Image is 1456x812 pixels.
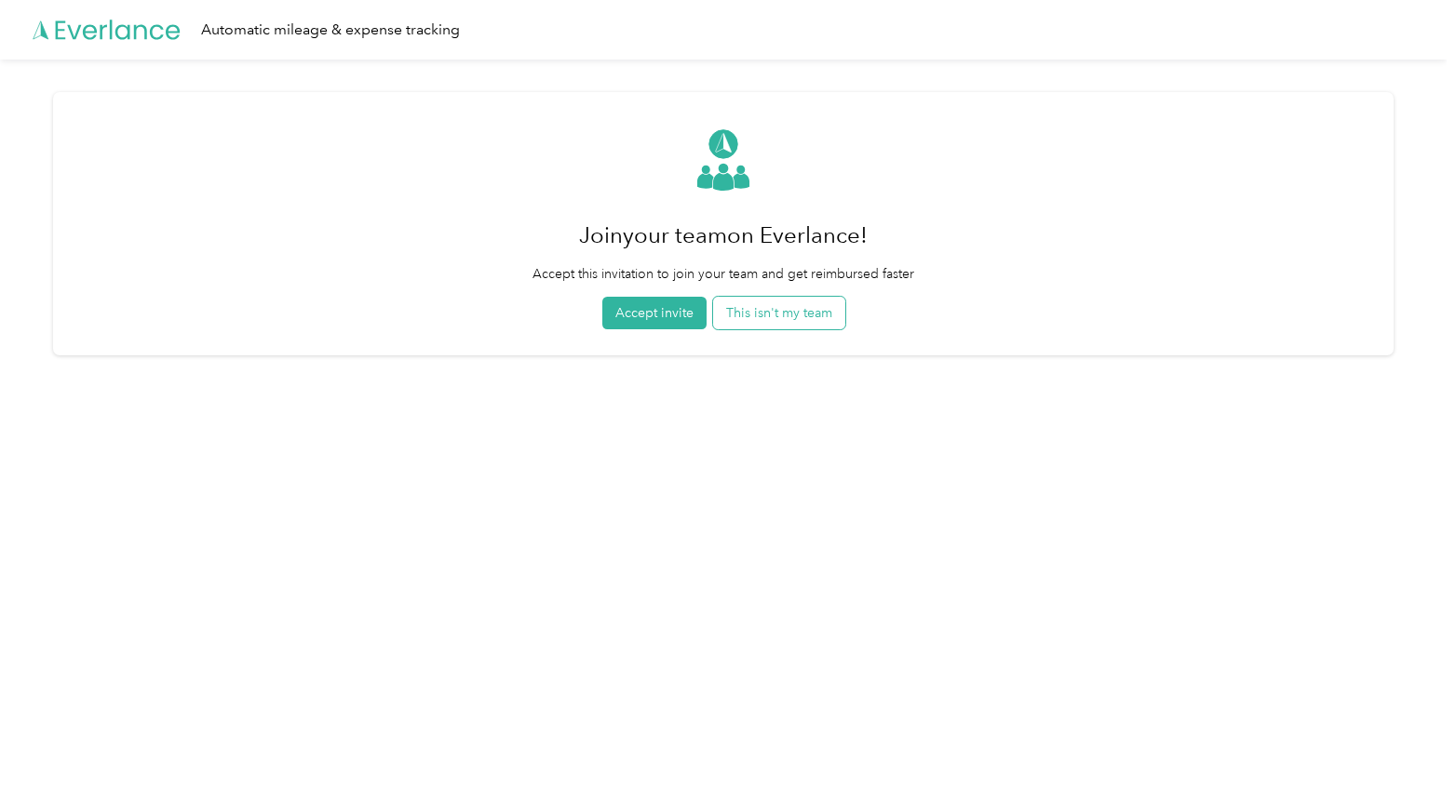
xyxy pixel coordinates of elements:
[713,297,845,329] button: This isn't my team
[533,264,914,284] p: Accept this invitation to join your team and get reimbursed faster
[1352,708,1456,812] iframe: Everlance-gr Chat Button Frame
[533,213,914,258] h1: Join your team on Everlance!
[201,19,460,42] div: Automatic mileage & expense tracking
[602,297,707,329] button: Accept invite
